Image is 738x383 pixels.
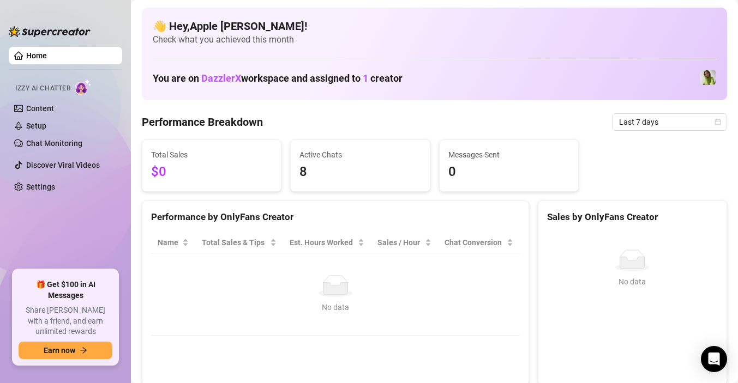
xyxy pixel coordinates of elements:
[547,210,718,224] div: Sales by OnlyFans Creator
[290,236,356,248] div: Est. Hours Worked
[715,119,721,125] span: calendar
[363,72,368,84] span: 1
[19,305,112,337] span: Share [PERSON_NAME] with a friend, and earn unlimited rewards
[142,114,263,130] h4: Performance Breakdown
[151,210,520,224] div: Performance by OnlyFans Creator
[19,342,112,359] button: Earn nowarrow-right
[26,121,46,130] a: Setup
[26,51,47,60] a: Home
[151,162,272,183] span: $0
[153,72,403,84] h1: You are on workspace and assigned to creator
[371,232,437,253] th: Sales / Hour
[448,149,569,161] span: Messages Sent
[19,279,112,301] span: 🎁 Get $100 in AI Messages
[299,162,421,183] span: 8
[162,301,509,313] div: No data
[158,236,180,248] span: Name
[438,232,520,253] th: Chat Conversion
[153,34,716,46] span: Check what you achieved this month
[80,346,87,354] span: arrow-right
[26,139,82,148] a: Chat Monitoring
[201,72,241,84] span: DazzlerX
[9,26,91,37] img: logo-BBDzfeDw.svg
[26,104,54,113] a: Content
[377,236,422,248] span: Sales / Hour
[202,236,268,248] span: Total Sales & Tips
[700,70,716,85] img: Amaia
[44,346,75,355] span: Earn now
[701,346,727,372] div: Open Intercom Messenger
[445,236,505,248] span: Chat Conversion
[26,183,55,191] a: Settings
[619,114,721,130] span: Last 7 days
[15,83,70,94] span: Izzy AI Chatter
[151,149,272,161] span: Total Sales
[26,161,100,169] a: Discover Viral Videos
[153,19,716,34] h4: 👋 Hey, Apple [PERSON_NAME] !
[151,232,195,253] th: Name
[448,162,569,183] span: 0
[299,149,421,161] span: Active Chats
[195,232,283,253] th: Total Sales & Tips
[75,79,92,95] img: AI Chatter
[551,276,713,288] div: No data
